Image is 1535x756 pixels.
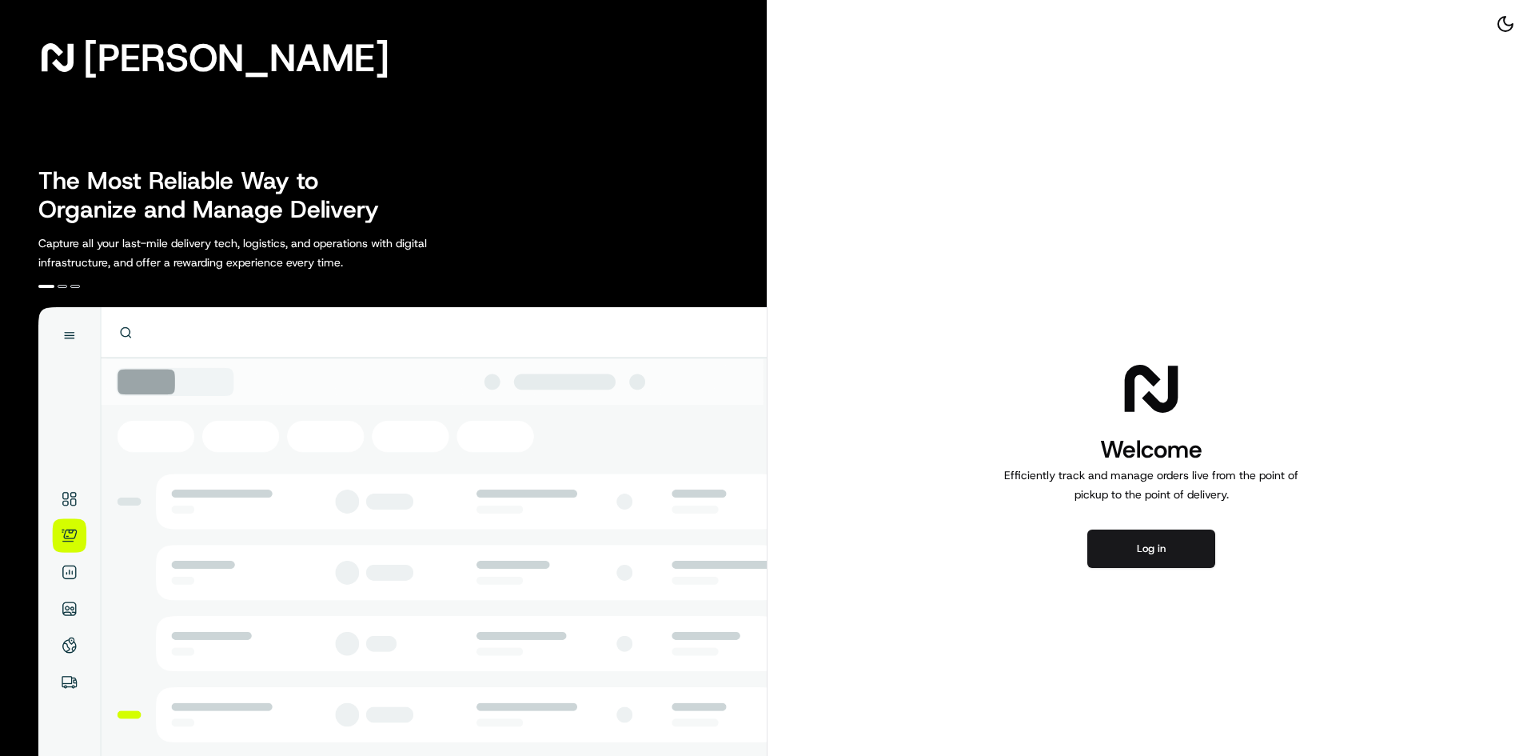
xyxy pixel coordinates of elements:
[83,42,389,74] span: [PERSON_NAME]
[38,166,397,224] h2: The Most Reliable Way to Organize and Manage Delivery
[998,466,1305,504] p: Efficiently track and manage orders live from the point of pickup to the point of delivery.
[38,234,499,272] p: Capture all your last-mile delivery tech, logistics, and operations with digital infrastructure, ...
[1087,530,1215,568] button: Log in
[998,434,1305,466] h1: Welcome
